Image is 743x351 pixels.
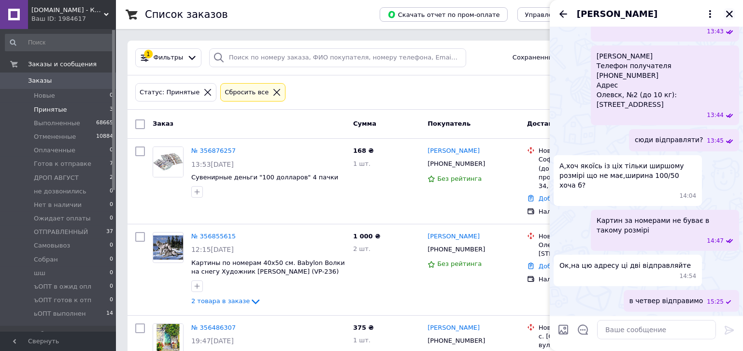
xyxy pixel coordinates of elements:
span: ъОПТ в ожид опл [34,282,91,291]
span: 7 [110,160,113,168]
span: 2 товара в заказе [191,297,250,305]
div: Нова Пошта [539,232,639,241]
span: [PERSON_NAME] [577,8,657,20]
span: 0 [110,269,113,278]
span: Ок,на цю адресу ці дві відправляйте [559,261,691,270]
a: Фото товару [153,146,184,177]
div: Ваш ID: 1984617 [31,15,116,23]
span: Фильтры [154,53,184,62]
div: 1 [144,50,153,58]
span: 37 [106,228,113,236]
a: Добавить ЭН [539,195,581,202]
span: ьОПТ выполнен [34,309,86,318]
div: Софіївська Борщагівка, №2 (до 30 кг на одне місце): просп. Героїв Небесної Сотні, 34, прим. 139 [539,155,639,190]
span: 168 ₴ [353,147,374,154]
span: 375 ₴ [353,324,374,331]
span: 14:04 12.08.2025 [680,192,697,200]
span: 13:43 12.08.2025 [707,28,724,36]
span: 10884 [96,132,113,141]
a: № 356876257 [191,147,236,154]
span: 0 [110,91,113,100]
button: Закрыть [724,8,735,20]
span: Отмененные [34,132,76,141]
span: 0 [110,146,113,155]
div: Олевск, №2 (до 10 кг): [STREET_ADDRESS] [539,241,639,258]
span: 15:25 12.08.2025 [707,298,724,306]
span: 0 [110,255,113,264]
span: 13:44 12.08.2025 [707,111,724,119]
button: Открыть шаблоны ответов [577,323,589,336]
span: 1 шт. [353,160,371,167]
span: Выполненные [34,119,80,128]
span: Нет в наличии [34,201,82,209]
span: 2 шт. [353,245,371,252]
span: 19:47[DATE] [191,337,234,345]
span: сюди відправляти? [635,135,703,145]
button: Управление статусами [517,7,609,22]
div: Нова Пошта [539,146,639,155]
a: 2 товара в заказе [191,297,261,305]
span: Покупатель [428,120,471,127]
span: 2 [110,174,113,182]
span: Заказы [28,76,52,85]
span: 0 [110,201,113,209]
div: Сбросить все [223,88,271,98]
span: ДРОП АВГУСТ [34,174,79,182]
span: в четвер відправимо [629,296,703,306]
img: Фото товару [153,147,183,177]
button: Скачать отчет по пром-оплате [380,7,508,22]
div: Наложенный платеж [539,275,639,284]
span: kartiny.com.ua - Картины по номерам от производителя [31,6,104,15]
a: [PERSON_NAME] [428,232,480,241]
span: 0 [110,282,113,291]
img: Фото товару [153,235,183,260]
span: ОТПРАВЛЕННЫЙ [34,228,88,236]
span: ъОПТ готов к отп [34,296,91,305]
span: Доставка и оплата [527,120,595,127]
span: Новые [34,91,55,100]
a: Фото товару [153,232,184,263]
span: Заказ [153,120,173,127]
span: Управление статусами [525,11,601,18]
span: А,хоч якоїсь із ціх тільки ширшому розмірі що не має,ширина 100/50 хоча б? [559,161,696,190]
span: [PHONE_NUMBER] [428,160,485,167]
div: с. [GEOGRAPHIC_DATA], №1: вул. [STREET_ADDRESS] [539,332,639,350]
span: 0 [110,214,113,223]
span: [PERSON_NAME] Телефон получателя [PHONE_NUMBER] Адрес Олевск, №2 (до 10 кг): [STREET_ADDRESS] [597,51,733,109]
span: Самовывоз [34,241,70,250]
span: Без рейтинга [437,175,482,182]
span: шш [34,269,45,278]
a: [PERSON_NAME] [428,146,480,156]
span: 0 [110,187,113,196]
span: Картин за номерами не буває в такому розмірі [597,216,733,235]
a: [PERSON_NAME] [428,323,480,333]
span: Заказы и сообщения [28,60,97,69]
span: 14 [106,309,113,318]
span: 0 [110,296,113,305]
span: 1 000 ₴ [353,233,380,240]
span: 3 [110,105,113,114]
span: [PHONE_NUMBER] [428,337,485,344]
span: Сумма [353,120,376,127]
span: 12:15[DATE] [191,246,234,253]
input: Поиск [5,34,114,51]
span: Сообщения [28,330,66,338]
a: № 356486307 [191,324,236,331]
div: Нова Пошта [539,323,639,332]
span: 14:54 12.08.2025 [680,272,697,280]
a: Картины по номерам 40х50 см. Babylon Волки на снегу Художник [PERSON_NAME] (VP-236) [191,259,345,276]
a: Сувенирные деньги "100 долларов" 4 пачки [191,174,338,181]
h1: Список заказов [145,9,228,20]
span: Скачать отчет по пром-оплате [387,10,500,19]
span: не дозвонились [34,187,86,196]
a: Добавить ЭН [539,263,581,270]
span: 1 шт. [353,336,371,344]
span: Готов к отправке [34,160,91,168]
span: 68665 [96,119,113,128]
button: Назад [557,8,569,20]
span: Сохраненные фильтры: [513,53,591,62]
button: [PERSON_NAME] [577,8,716,20]
span: Без рейтинга [437,260,482,267]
